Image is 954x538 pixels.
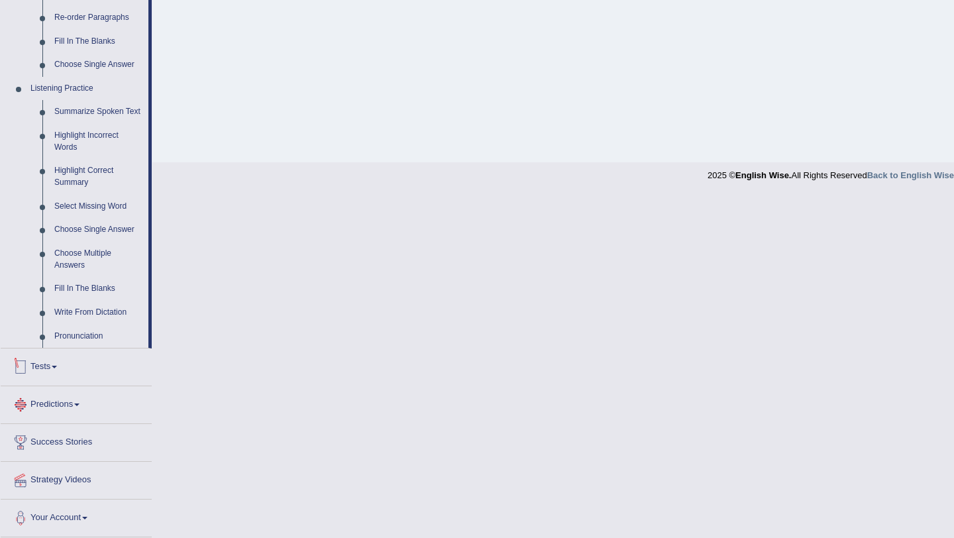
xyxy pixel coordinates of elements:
a: Select Missing Word [48,195,148,219]
a: Fill In The Blanks [48,30,148,54]
a: Choose Single Answer [48,218,148,242]
a: Success Stories [1,424,152,457]
strong: English Wise. [735,170,791,180]
a: Summarize Spoken Text [48,100,148,124]
a: Write From Dictation [48,301,148,325]
a: Listening Practice [25,77,148,101]
a: Highlight Correct Summary [48,159,148,194]
a: Choose Single Answer [48,53,148,77]
div: 2025 © All Rights Reserved [708,162,954,182]
a: Pronunciation [48,325,148,349]
a: Highlight Incorrect Words [48,124,148,159]
a: Fill In The Blanks [48,277,148,301]
a: Back to English Wise [867,170,954,180]
a: Predictions [1,386,152,419]
a: Strategy Videos [1,462,152,495]
a: Your Account [1,500,152,533]
a: Choose Multiple Answers [48,242,148,277]
a: Re-order Paragraphs [48,6,148,30]
a: Tests [1,349,152,382]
